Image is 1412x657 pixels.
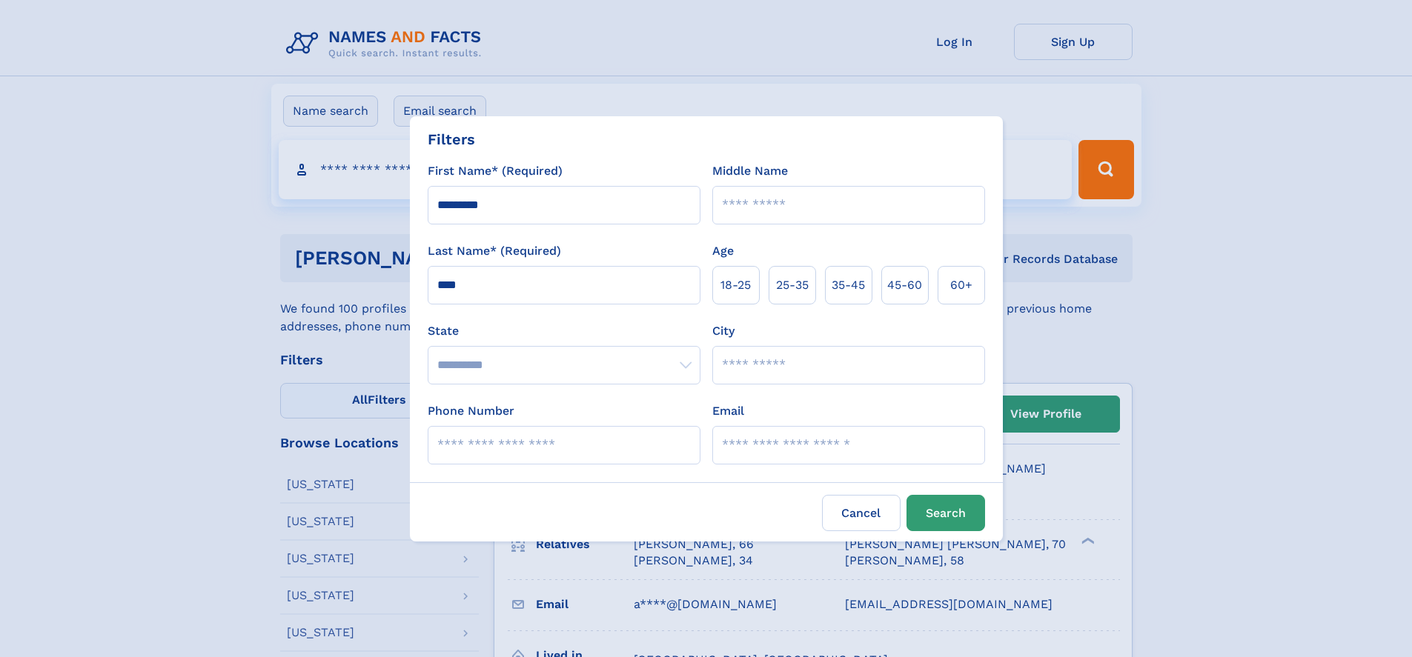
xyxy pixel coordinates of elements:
label: City [712,322,735,340]
label: Middle Name [712,162,788,180]
label: First Name* (Required) [428,162,563,180]
span: 60+ [950,276,972,294]
label: Age [712,242,734,260]
label: Cancel [822,495,901,531]
span: 25‑35 [776,276,809,294]
span: 45‑60 [887,276,922,294]
label: Phone Number [428,402,514,420]
div: Filters [428,128,475,150]
label: Last Name* (Required) [428,242,561,260]
label: State [428,322,700,340]
button: Search [906,495,985,531]
span: 35‑45 [832,276,865,294]
label: Email [712,402,744,420]
span: 18‑25 [720,276,751,294]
